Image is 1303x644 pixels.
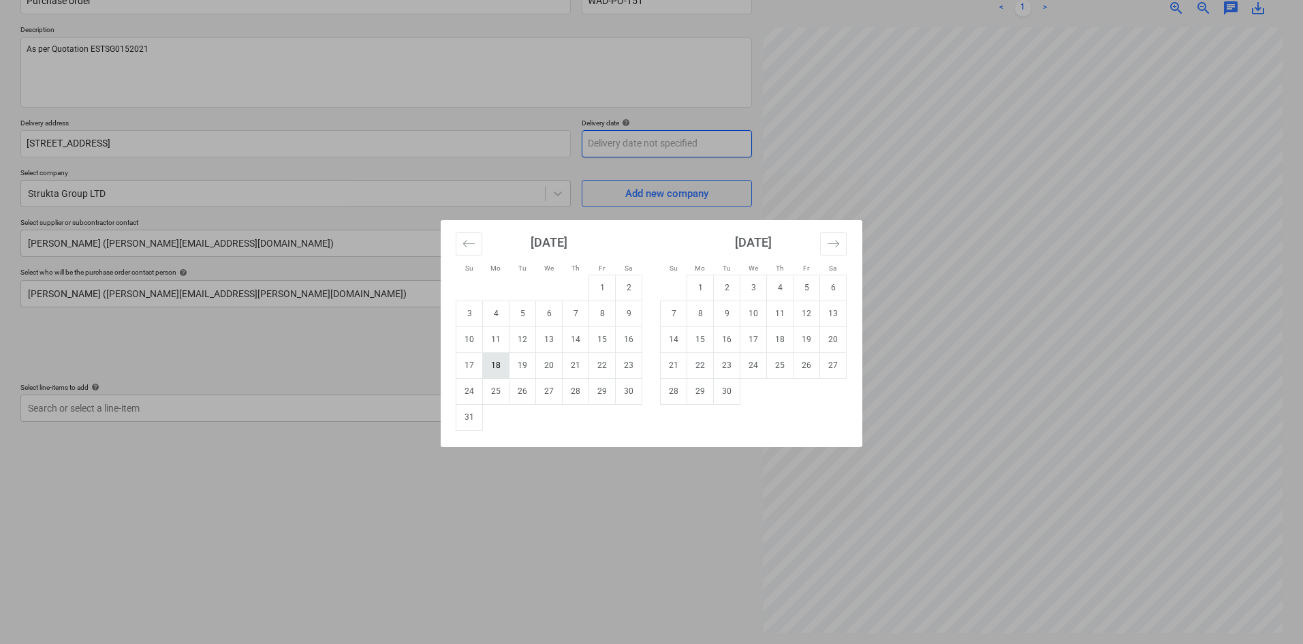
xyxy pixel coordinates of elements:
small: Mo [490,264,501,272]
td: Sunday, August 10, 2025 [456,326,483,352]
small: Sa [625,264,632,272]
button: Move backward to switch to the previous month. [456,232,482,256]
td: Saturday, August 2, 2025 [616,275,642,301]
td: Monday, August 11, 2025 [483,326,509,352]
td: Wednesday, September 10, 2025 [740,301,767,326]
td: Tuesday, August 5, 2025 [509,301,536,326]
td: Friday, August 1, 2025 [589,275,616,301]
td: Saturday, September 13, 2025 [820,301,847,326]
td: Wednesday, August 6, 2025 [536,301,563,326]
td: Thursday, August 21, 2025 [563,352,589,378]
td: Thursday, August 7, 2025 [563,301,589,326]
td: Tuesday, August 19, 2025 [509,352,536,378]
td: Monday, September 29, 2025 [687,378,714,404]
td: Tuesday, August 26, 2025 [509,378,536,404]
small: Su [465,264,473,272]
div: Calendar [441,220,862,447]
td: Sunday, September 21, 2025 [661,352,687,378]
td: Thursday, September 11, 2025 [767,301,794,326]
td: Monday, September 22, 2025 [687,352,714,378]
td: Saturday, September 20, 2025 [820,326,847,352]
small: Tu [518,264,527,272]
strong: [DATE] [531,235,567,249]
td: Saturday, September 27, 2025 [820,352,847,378]
small: Th [776,264,784,272]
small: Sa [829,264,836,272]
small: We [749,264,758,272]
td: Wednesday, August 27, 2025 [536,378,563,404]
small: Fr [803,264,809,272]
td: Tuesday, September 2, 2025 [714,275,740,301]
td: Sunday, September 28, 2025 [661,378,687,404]
td: Saturday, August 30, 2025 [616,378,642,404]
td: Tuesday, September 30, 2025 [714,378,740,404]
td: Sunday, August 3, 2025 [456,301,483,326]
td: Friday, September 12, 2025 [794,301,820,326]
button: Move forward to switch to the next month. [820,232,847,256]
td: Friday, August 29, 2025 [589,378,616,404]
td: Sunday, August 31, 2025 [456,404,483,430]
td: Tuesday, September 23, 2025 [714,352,740,378]
td: Saturday, August 9, 2025 [616,301,642,326]
td: Wednesday, August 20, 2025 [536,352,563,378]
td: Wednesday, September 3, 2025 [740,275,767,301]
td: Monday, September 15, 2025 [687,326,714,352]
td: Saturday, August 23, 2025 [616,352,642,378]
td: Sunday, August 24, 2025 [456,378,483,404]
td: Saturday, September 6, 2025 [820,275,847,301]
td: Friday, September 26, 2025 [794,352,820,378]
td: Wednesday, September 17, 2025 [740,326,767,352]
td: Thursday, September 4, 2025 [767,275,794,301]
td: Friday, September 19, 2025 [794,326,820,352]
small: Th [571,264,580,272]
small: We [544,264,554,272]
td: Thursday, September 18, 2025 [767,326,794,352]
td: Sunday, September 7, 2025 [661,301,687,326]
td: Saturday, August 16, 2025 [616,326,642,352]
td: Monday, September 1, 2025 [687,275,714,301]
td: Thursday, August 28, 2025 [563,378,589,404]
small: Su [670,264,678,272]
td: Friday, September 5, 2025 [794,275,820,301]
td: Wednesday, August 13, 2025 [536,326,563,352]
small: Mo [695,264,705,272]
small: Tu [723,264,731,272]
small: Fr [599,264,605,272]
td: Friday, August 15, 2025 [589,326,616,352]
td: Thursday, September 25, 2025 [767,352,794,378]
td: Monday, August 4, 2025 [483,301,509,326]
td: Monday, August 25, 2025 [483,378,509,404]
td: Monday, August 18, 2025 [483,352,509,378]
td: Monday, September 8, 2025 [687,301,714,326]
strong: [DATE] [735,235,772,249]
td: Sunday, August 17, 2025 [456,352,483,378]
td: Tuesday, September 16, 2025 [714,326,740,352]
td: Tuesday, September 9, 2025 [714,301,740,326]
td: Friday, August 8, 2025 [589,301,616,326]
td: Friday, August 22, 2025 [589,352,616,378]
td: Tuesday, August 12, 2025 [509,326,536,352]
td: Wednesday, September 24, 2025 [740,352,767,378]
td: Thursday, August 14, 2025 [563,326,589,352]
td: Sunday, September 14, 2025 [661,326,687,352]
